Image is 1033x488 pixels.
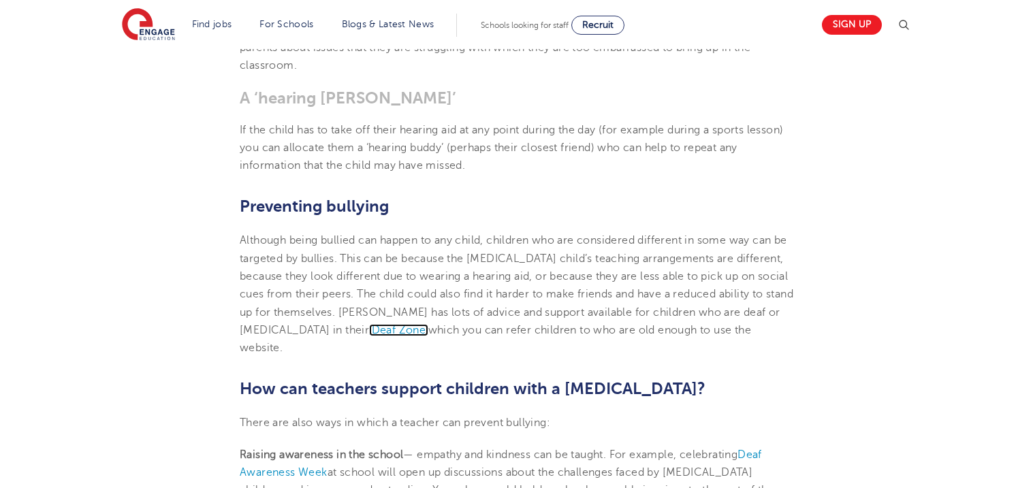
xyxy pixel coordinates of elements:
[240,449,403,461] b: Raising awareness in the school
[822,15,882,35] a: Sign up
[122,8,175,42] img: Engage Education
[240,197,389,216] span: Preventing bullying
[259,19,313,29] a: For Schools
[192,19,232,29] a: Find jobs
[240,379,705,398] span: How can teachers support children with a [MEDICAL_DATA]?
[240,449,762,478] a: Deaf Awareness Week
[571,16,624,35] a: Recruit
[240,324,751,354] span: which you can refer children to who are old enough to use the website.
[240,124,783,172] span: If the child has to take off their hearing aid at any point during the day (for example during a ...
[240,417,550,429] span: There are also ways in which a teacher can prevent bullying:
[369,324,428,336] a: ‘Deaf Zone’
[582,20,614,30] span: Recruit
[342,19,434,29] a: Blogs & Latest News
[240,234,793,336] span: Although being bullied can happen to any child, children who are considered different in some way...
[403,449,737,461] span: — empathy and kindness can be taught. For example, celebrating
[481,20,569,30] span: Schools looking for staff
[240,88,456,108] span: A ‘hearing [PERSON_NAME]’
